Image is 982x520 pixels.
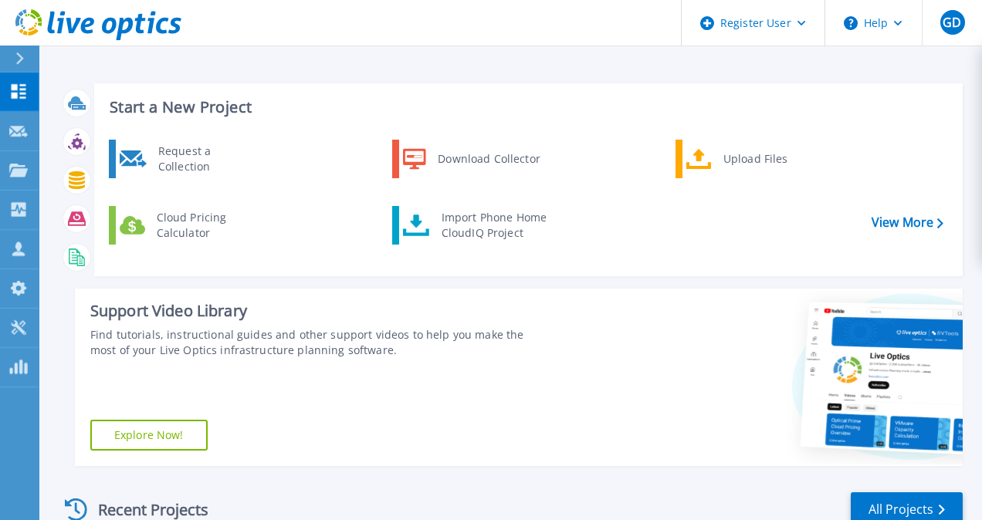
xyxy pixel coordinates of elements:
div: Import Phone Home CloudIQ Project [434,210,554,241]
a: Download Collector [392,140,550,178]
a: View More [872,215,943,230]
div: Find tutorials, instructional guides and other support videos to help you make the most of your L... [90,327,552,358]
div: Support Video Library [90,301,552,321]
div: Request a Collection [151,144,263,174]
a: Cloud Pricing Calculator [109,206,267,245]
span: GD [943,16,961,29]
div: Cloud Pricing Calculator [149,210,263,241]
a: Upload Files [676,140,834,178]
a: Explore Now! [90,420,208,451]
div: Download Collector [430,144,547,174]
a: Request a Collection [109,140,267,178]
h3: Start a New Project [110,99,943,116]
div: Upload Files [716,144,830,174]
